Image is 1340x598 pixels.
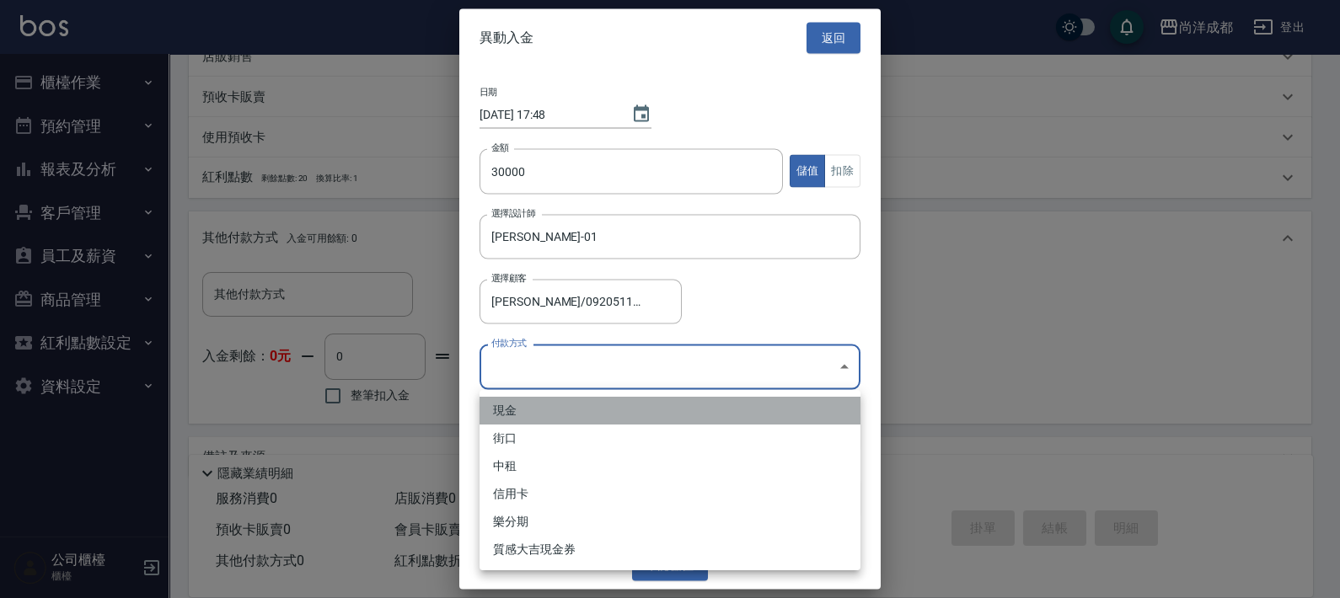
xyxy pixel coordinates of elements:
li: 現金 [480,397,860,424]
li: 中租 [480,452,860,480]
li: 街口 [480,424,860,452]
li: 信用卡 [480,480,860,508]
li: 樂分期 [480,508,860,536]
li: 質感大吉現金券 [480,536,860,563]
